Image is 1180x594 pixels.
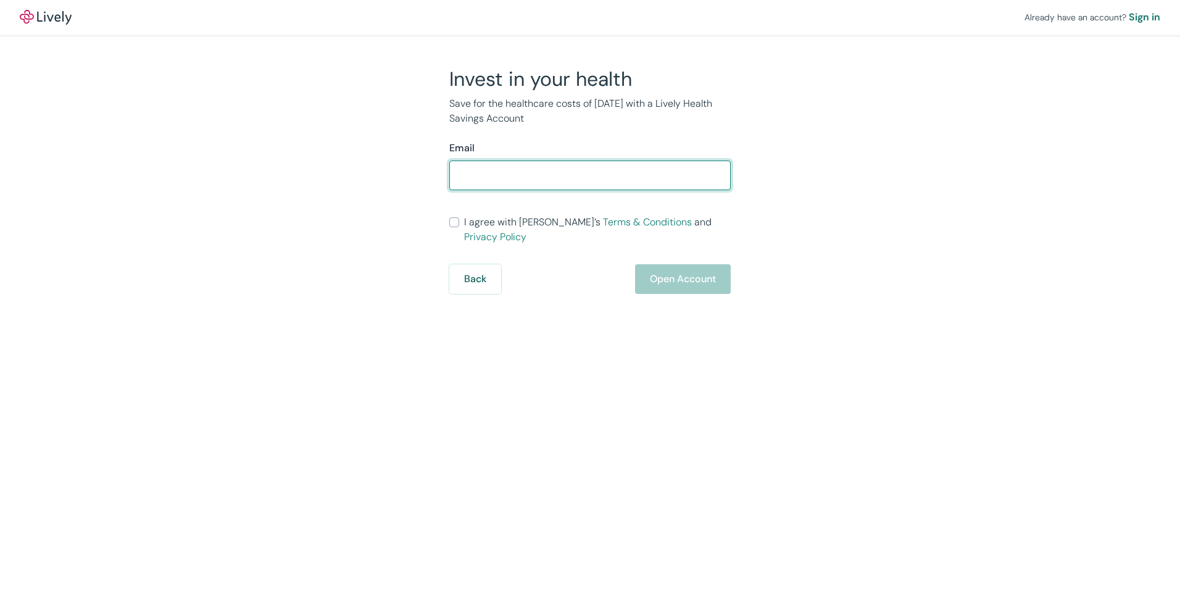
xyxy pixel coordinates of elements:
[449,141,475,156] label: Email
[464,215,731,245] span: I agree with [PERSON_NAME]’s and
[1024,10,1160,25] div: Already have an account?
[1129,10,1160,25] a: Sign in
[603,215,692,228] a: Terms & Conditions
[20,10,72,25] img: Lively
[449,264,501,294] button: Back
[464,230,526,243] a: Privacy Policy
[449,96,731,126] p: Save for the healthcare costs of [DATE] with a Lively Health Savings Account
[449,67,731,91] h2: Invest in your health
[20,10,72,25] a: LivelyLively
